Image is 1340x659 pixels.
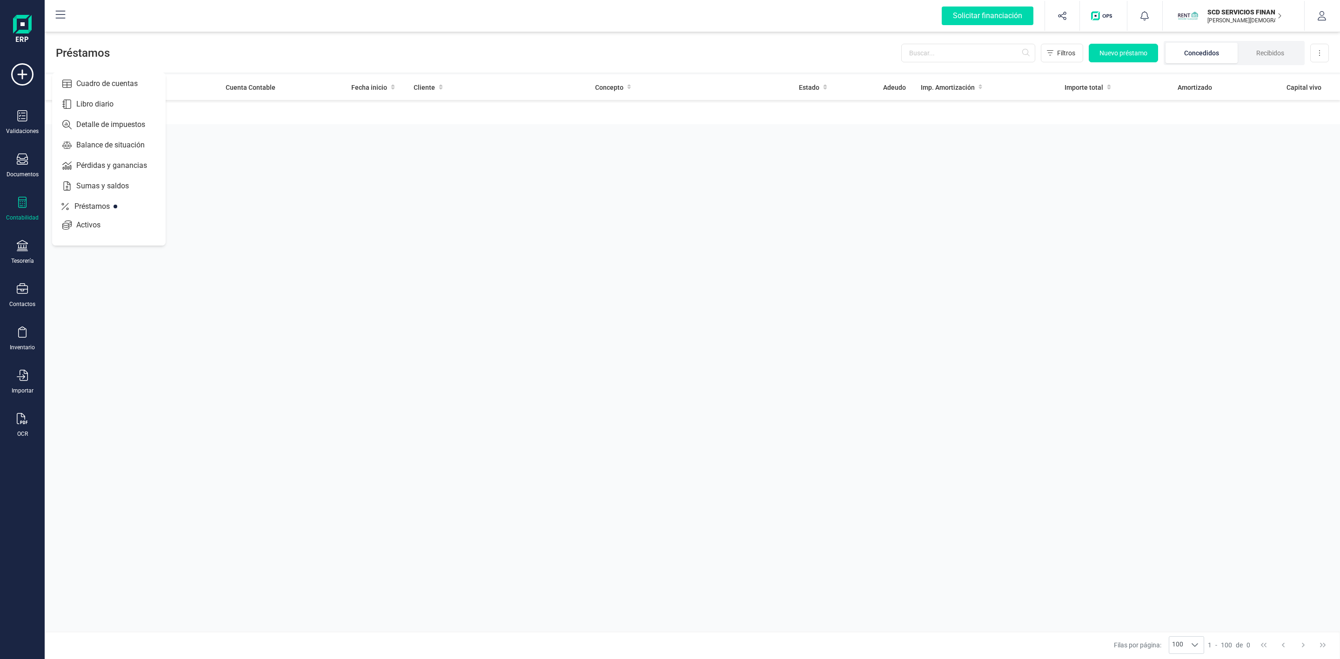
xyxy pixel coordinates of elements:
[73,99,130,110] span: Libro diario
[1286,83,1321,92] span: Capital vivo
[73,119,162,130] span: Detalle de impuestos
[73,140,161,151] span: Balance de situación
[1089,44,1158,62] button: Nuevo préstamo
[921,83,975,92] span: Imp. Amortización
[1236,640,1243,650] span: de
[901,44,1035,62] input: Buscar...
[6,127,39,135] div: Validaciones
[1057,48,1075,58] span: Filtros
[414,83,435,92] span: Cliente
[1294,636,1312,654] button: Next Page
[12,387,33,394] div: Importar
[45,100,1340,124] td: Sin resultados
[1166,43,1238,63] li: Concedidos
[1178,6,1198,26] img: SC
[1314,636,1332,654] button: Last Page
[1208,640,1212,650] span: 1
[1238,43,1303,63] li: Recibidos
[226,83,275,92] span: Cuenta Contable
[1208,640,1250,650] div: -
[7,171,39,178] div: Documentos
[1207,7,1282,17] p: SCD SERVICIOS FINANCIEROS SL
[9,300,35,308] div: Contactos
[1221,640,1232,650] span: 100
[73,160,164,171] span: Pérdidas y ganancias
[73,220,117,231] span: Activos
[1246,640,1250,650] span: 0
[351,83,387,92] span: Fecha inicio
[71,201,127,212] span: Préstamos
[6,214,39,221] div: Contabilidad
[73,180,146,192] span: Sumas y saldos
[13,15,32,45] img: Logo Finanedi
[1099,48,1147,58] span: Nuevo préstamo
[10,344,35,351] div: Inventario
[1041,44,1083,62] button: Filtros
[1274,636,1292,654] button: Previous Page
[1207,17,1282,24] p: [PERSON_NAME][DEMOGRAPHIC_DATA][DEMOGRAPHIC_DATA]
[1114,636,1204,654] div: Filas por página:
[56,46,901,60] span: Préstamos
[1091,11,1116,20] img: Logo de OPS
[883,83,906,92] span: Adeudo
[1085,1,1121,31] button: Logo de OPS
[1178,83,1212,92] span: Amortizado
[1255,636,1273,654] button: First Page
[931,1,1045,31] button: Solicitar financiación
[17,430,28,438] div: OCR
[799,83,819,92] span: Estado
[595,83,623,92] span: Concepto
[1065,83,1103,92] span: Importe total
[1169,637,1186,653] span: 100
[942,7,1033,25] div: Solicitar financiación
[1174,1,1293,31] button: SCSCD SERVICIOS FINANCIEROS SL[PERSON_NAME][DEMOGRAPHIC_DATA][DEMOGRAPHIC_DATA]
[73,78,154,89] span: Cuadro de cuentas
[11,257,34,265] div: Tesorería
